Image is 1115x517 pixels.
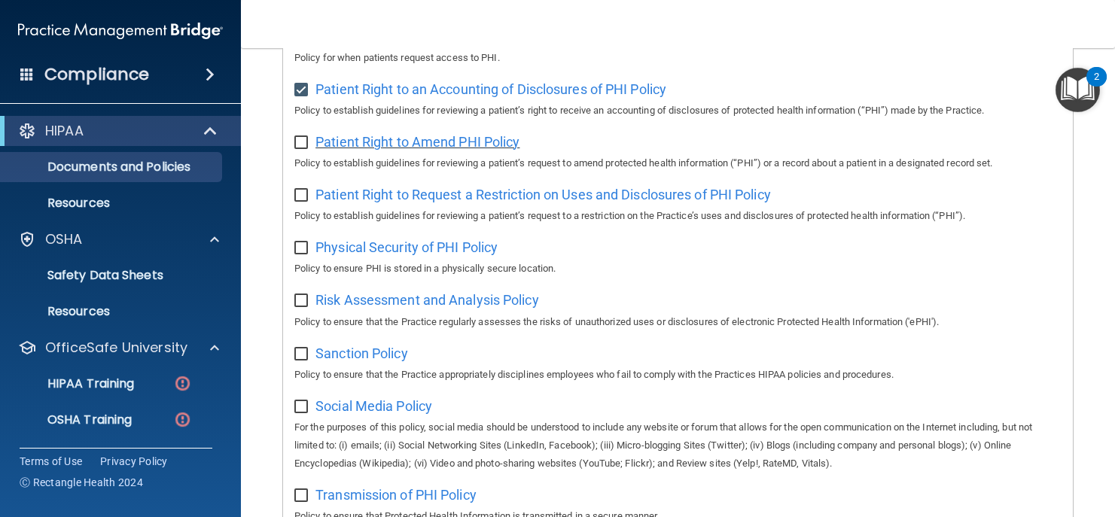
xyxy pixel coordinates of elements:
p: HIPAA [45,122,84,140]
span: Social Media Policy [315,398,432,414]
span: Physical Security of PHI Policy [315,239,498,255]
a: Privacy Policy [100,454,168,469]
a: OSHA [18,230,219,248]
span: Patient Right to Request a Restriction on Uses and Disclosures of PHI Policy [315,187,771,202]
p: Policy to establish guidelines for reviewing a patient’s request to a restriction on the Practice... [294,207,1062,225]
p: OSHA Training [10,412,132,427]
a: Terms of Use [20,454,82,469]
p: Resources [10,304,215,319]
p: OSHA [45,230,83,248]
span: Sanction Policy [315,345,408,361]
p: Policy to establish guidelines for reviewing a patient’s right to receive an accounting of disclo... [294,102,1062,120]
span: Risk Assessment and Analysis Policy [315,292,539,308]
p: For the purposes of this policy, social media should be understood to include any website or foru... [294,418,1062,473]
p: Policy to ensure that the Practice appropriately disciplines employees who fail to comply with th... [294,366,1062,384]
p: Policy to establish guidelines for reviewing a patient’s request to amend protected health inform... [294,154,1062,172]
div: 2 [1094,77,1099,96]
p: Policy to ensure PHI is stored in a physically secure location. [294,260,1062,278]
span: Patient Right to an Accounting of Disclosures of PHI Policy [315,81,666,97]
h4: Compliance [44,64,149,85]
a: OfficeSafe University [18,339,219,357]
img: danger-circle.6113f641.png [173,410,192,429]
img: danger-circle.6113f641.png [173,374,192,393]
p: Policy for when patients request access to PHI. [294,49,1062,67]
p: HIPAA Training [10,376,134,391]
span: Patient Right to Amend PHI Policy [315,134,519,150]
span: Ⓒ Rectangle Health 2024 [20,475,143,490]
button: Open Resource Center, 2 new notifications [1056,68,1100,112]
p: Resources [10,196,215,211]
a: HIPAA [18,122,218,140]
p: Policy to ensure that the Practice regularly assesses the risks of unauthorized uses or disclosur... [294,313,1062,331]
p: OfficeSafe University [45,339,187,357]
span: Transmission of PHI Policy [315,487,477,503]
p: Safety Data Sheets [10,268,215,283]
p: Documents and Policies [10,160,215,175]
img: PMB logo [18,16,223,46]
